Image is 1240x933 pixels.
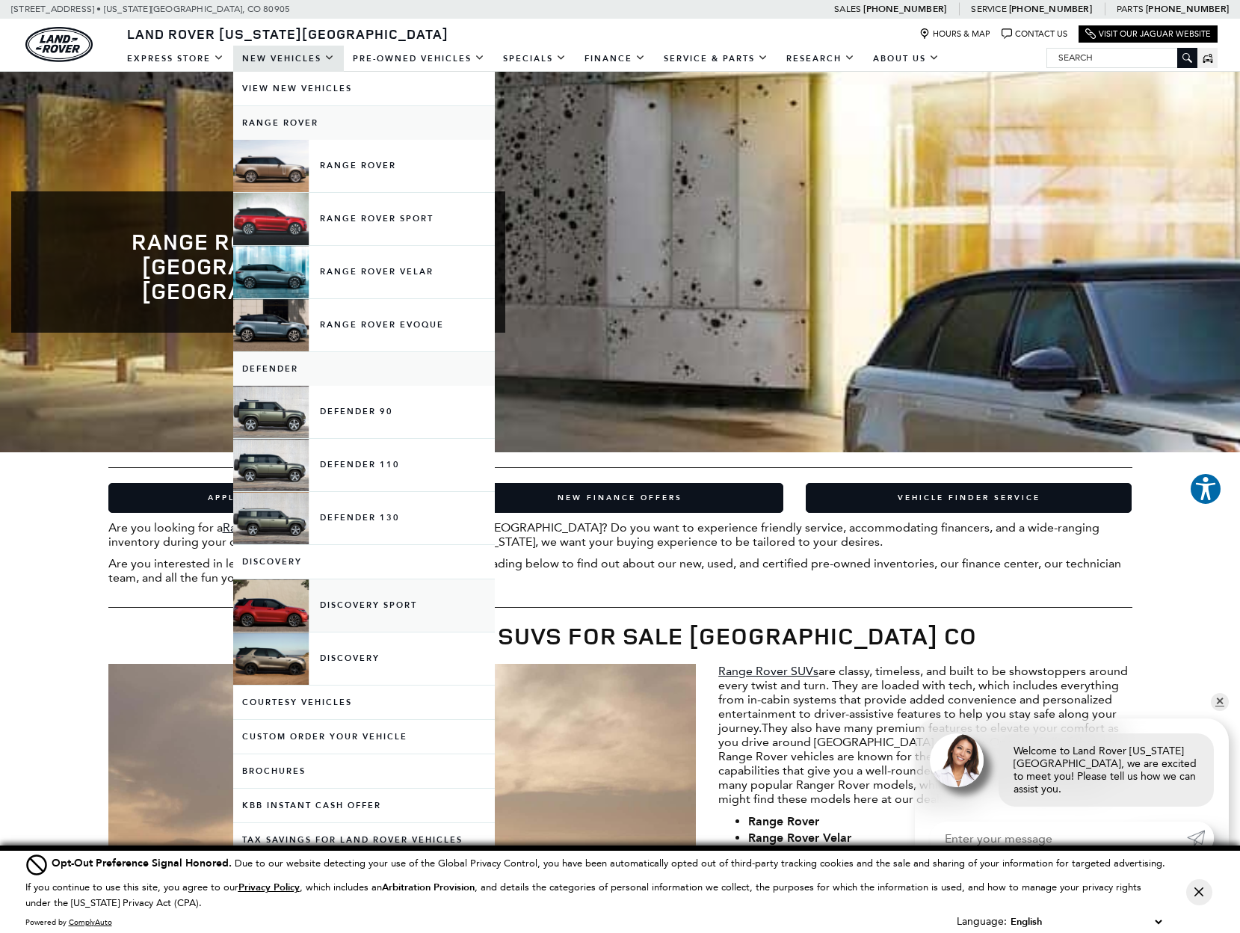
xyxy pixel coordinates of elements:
[238,881,300,894] u: Privacy Policy
[52,855,1165,871] div: Due to our website detecting your use of the Global Privacy Control, you have been automatically ...
[919,28,990,40] a: Hours & Map
[457,483,783,513] a: New Finance Offers
[233,299,495,351] a: Range Rover Evoque
[233,193,495,245] a: Range Rover Sport
[1002,28,1067,40] a: Contact Us
[957,917,1007,927] div: Language:
[1117,4,1144,14] span: Parts
[233,352,495,386] a: Defender
[108,520,1132,549] p: Are you looking for a near [GEOGRAPHIC_DATA], [GEOGRAPHIC_DATA]? Do you want to experience friend...
[930,733,984,787] img: Agent profile photo
[233,246,495,298] a: Range Rover Velar
[748,813,819,830] strong: Range Rover
[25,27,93,62] a: land-rover
[718,664,818,678] a: Range Rover SUVs
[930,822,1187,855] input: Enter your message
[264,619,977,652] strong: New Range Rover SUVs for Sale [GEOGRAPHIC_DATA] CO
[1187,822,1214,855] a: Submit
[1009,3,1092,15] a: [PHONE_NUMBER]
[655,46,777,72] a: Service & Parts
[233,754,495,788] a: Brochures
[118,46,233,72] a: EXPRESS STORE
[25,881,1141,908] p: If you continue to use this site, you agree to our , which includes an , and details the categori...
[1189,472,1222,508] aside: Accessibility Help Desk
[494,46,576,72] a: Specials
[344,46,494,72] a: Pre-Owned Vehicles
[806,483,1132,513] a: Vehicle Finder Service
[233,386,495,438] a: Defender 90
[382,881,475,894] strong: Arbitration Provision
[233,46,344,72] a: New Vehicles
[233,789,495,822] a: KBB Instant Cash Offer
[108,556,1132,585] p: Are you interested in learning more about our dealership? Continue reading below to find out abou...
[11,4,290,14] a: [STREET_ADDRESS] • [US_STATE][GEOGRAPHIC_DATA], CO 80905
[1047,49,1197,67] input: Search
[863,3,946,15] a: [PHONE_NUMBER]
[127,25,448,43] span: Land Rover [US_STATE][GEOGRAPHIC_DATA]
[34,229,483,303] h1: Range Rover Dealer [GEOGRAPHIC_DATA] [GEOGRAPHIC_DATA]
[1146,3,1229,15] a: [PHONE_NUMBER]
[233,823,495,857] a: Tax Savings for Land Rover Vehicles
[69,917,112,927] a: ComplyAuto
[118,46,948,72] nav: Main Navigation
[233,140,495,192] a: Range Rover
[971,4,1006,14] span: Service
[1007,914,1165,930] select: Language Select
[748,830,851,846] strong: Range Rover Velar
[233,492,495,544] a: Defender 130
[108,483,435,513] a: Apply for Financing
[233,686,495,719] a: Courtesy Vehicles
[233,439,495,491] a: Defender 110
[25,918,112,927] div: Powered by
[118,25,457,43] a: Land Rover [US_STATE][GEOGRAPHIC_DATA]
[1189,472,1222,505] button: Explore your accessibility options
[1085,28,1211,40] a: Visit Our Jaguar Website
[52,856,235,870] span: Opt-Out Preference Signal Honored .
[1186,879,1212,905] button: Close Button
[576,46,655,72] a: Finance
[233,632,495,685] a: Discovery
[233,545,495,579] a: Discovery
[864,46,948,72] a: About Us
[233,106,495,140] a: Range Rover
[777,46,864,72] a: Research
[25,27,93,62] img: Land Rover
[233,720,495,754] a: Custom Order Your Vehicle
[223,520,330,535] a: Range Rover dealer
[233,72,495,105] a: View New Vehicles
[999,733,1214,807] div: Welcome to Land Rover [US_STATE][GEOGRAPHIC_DATA], we are excited to meet you! Please tell us how...
[834,4,861,14] span: Sales
[233,579,495,632] a: Discovery Sport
